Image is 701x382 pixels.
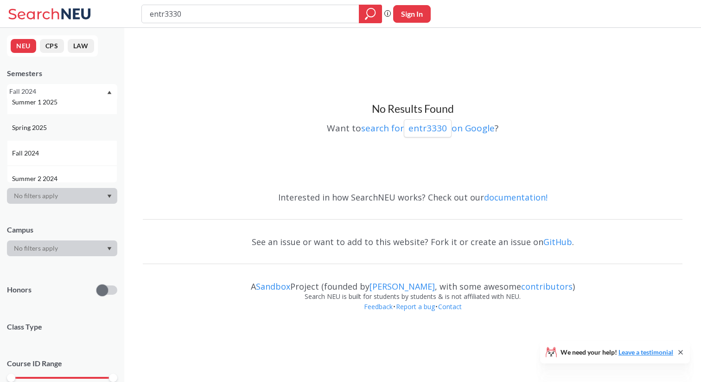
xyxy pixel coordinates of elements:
[143,228,682,255] div: See an issue or want to add to this website? Fork it or create an issue on .
[143,116,682,137] div: Want to ?
[143,302,682,326] div: • •
[40,39,64,53] button: CPS
[438,302,462,311] a: Contact
[68,39,94,53] button: LAW
[143,102,682,116] h3: No Results Found
[363,302,393,311] a: Feedback
[107,194,112,198] svg: Dropdown arrow
[7,322,117,332] span: Class Type
[521,281,573,292] a: contributors
[9,86,106,97] div: Fall 2024
[12,97,59,107] span: Summer 1 2025
[361,122,495,134] a: search forentr3330on Google
[149,6,352,22] input: Class, professor, course number, "phrase"
[12,148,41,158] span: Fall 2024
[393,5,431,23] button: Sign In
[395,302,435,311] a: Report a bug
[7,285,32,295] p: Honors
[561,349,673,356] span: We need your help!
[7,188,117,204] div: Dropdown arrow
[12,123,49,133] span: Spring 2025
[370,281,435,292] a: [PERSON_NAME]
[7,225,117,235] div: Campus
[12,174,59,184] span: Summer 2 2024
[365,7,376,20] svg: magnifying glass
[7,84,117,99] div: Fall 2024Dropdown arrowFall 2025Summer 2 2025Summer Full 2025Summer 1 2025Spring 2025Fall 2024Sum...
[359,5,382,23] div: magnifying glass
[484,192,548,203] a: documentation!
[7,240,117,256] div: Dropdown arrow
[107,247,112,251] svg: Dropdown arrow
[408,122,447,135] p: entr3330
[107,91,112,94] svg: Dropdown arrow
[143,184,682,211] div: Interested in how SearchNEU works? Check out our
[7,358,117,369] p: Course ID Range
[143,273,682,291] div: A Project (founded by , with some awesome )
[618,348,673,356] a: Leave a testimonial
[143,291,682,302] div: Search NEU is built for students by students & is not affiliated with NEU.
[543,236,572,247] a: GitHub
[7,68,117,78] div: Semesters
[256,281,290,292] a: Sandbox
[11,39,36,53] button: NEU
